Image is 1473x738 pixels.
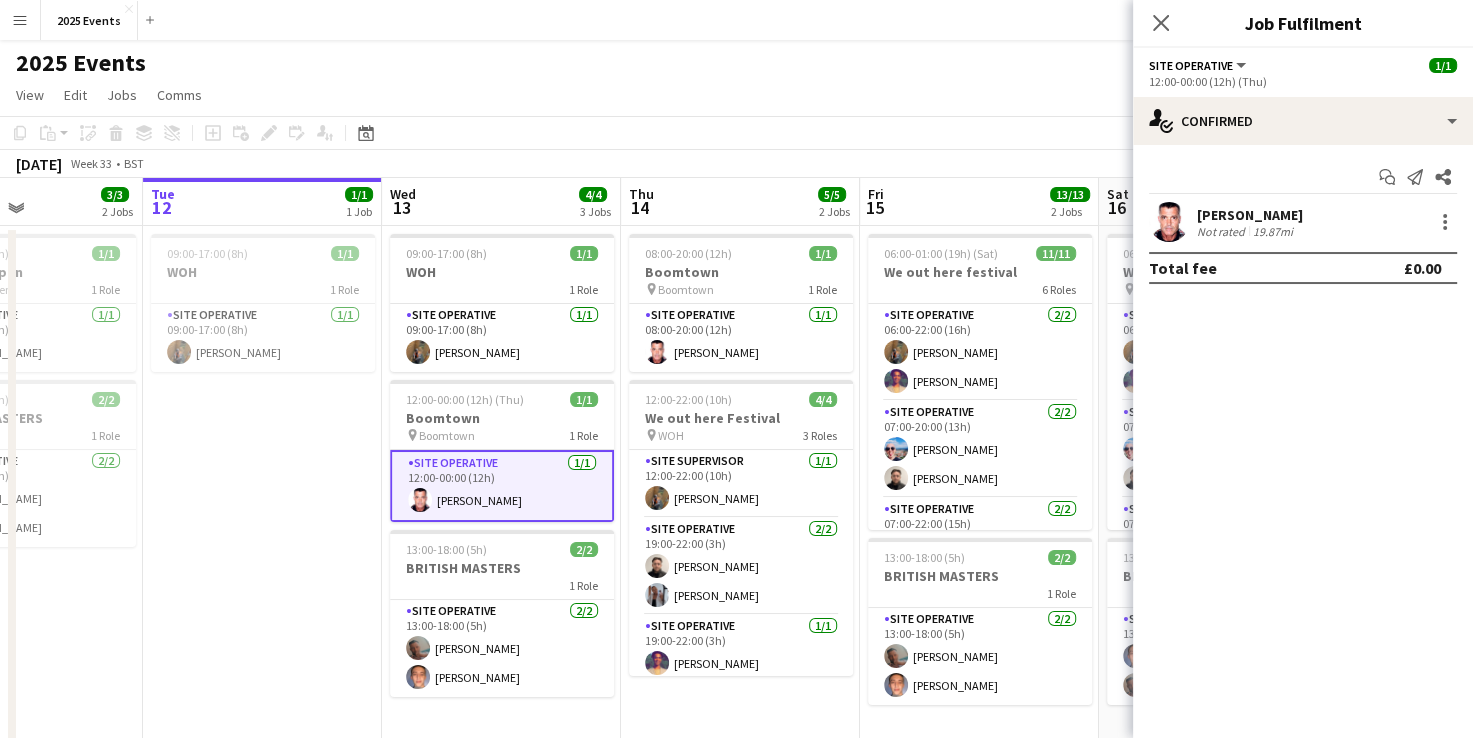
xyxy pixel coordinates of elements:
[809,392,837,407] span: 4/4
[390,234,614,372] app-job-card: 09:00-17:00 (8h)1/1WOH1 RoleSite Operative1/109:00-17:00 (8h)[PERSON_NAME]
[16,48,146,78] h1: 2025 Events
[629,409,853,427] h3: We out here Festival
[91,282,120,297] span: 1 Role
[390,559,614,577] h3: BRITISH MASTERS
[157,86,202,104] span: Comms
[1042,282,1076,297] span: 6 Roles
[1107,234,1331,530] app-job-card: 06:00-01:00 (19h) (Sun)11/11We out here festival We out here6 RolesSite Operative2/206:00-22:00 (...
[1107,498,1331,595] app-card-role: Site Operative2/207:00-22:00 (15h)
[151,263,375,281] h3: WOH
[626,196,654,219] span: 14
[570,246,598,261] span: 1/1
[1404,258,1441,278] div: £0.00
[1197,224,1249,239] div: Not rated
[66,156,116,171] span: Week 33
[406,542,487,557] span: 13:00-18:00 (5h)
[1051,204,1089,219] div: 2 Jobs
[868,567,1092,585] h3: BRITISH MASTERS
[149,82,210,108] a: Comms
[868,234,1092,530] app-job-card: 06:00-01:00 (19h) (Sat)11/11We out here festival6 RolesSite Operative2/206:00-22:00 (16h)[PERSON_...
[346,204,372,219] div: 1 Job
[569,428,598,443] span: 1 Role
[868,401,1092,498] app-card-role: Site Operative2/207:00-20:00 (13h)[PERSON_NAME][PERSON_NAME]
[1107,304,1331,401] app-card-role: Site Operative2/206:00-22:00 (16h)[PERSON_NAME][PERSON_NAME]
[8,82,52,108] a: View
[1107,608,1331,705] app-card-role: Site Operative2/213:00-18:00 (5h)[PERSON_NAME][PERSON_NAME]
[1104,196,1129,219] span: 16
[390,450,614,522] app-card-role: Site Operative1/112:00-00:00 (12h)[PERSON_NAME]
[167,246,248,261] span: 09:00-17:00 (8h)
[629,615,853,683] app-card-role: Site Operative1/119:00-22:00 (3h)[PERSON_NAME]
[1107,263,1331,281] h3: We out here festival
[658,428,684,443] span: WOH
[41,1,138,40] button: 2025 Events
[91,428,120,443] span: 1 Role
[1123,550,1204,565] span: 13:00-18:00 (5h)
[808,282,837,297] span: 1 Role
[645,246,732,261] span: 08:00-20:00 (12h)
[92,392,120,407] span: 2/2
[151,304,375,372] app-card-role: Site Operative1/109:00-17:00 (8h)[PERSON_NAME]
[1107,538,1331,705] app-job-card: 13:00-18:00 (5h)2/2BRITISH MASTERS1 RoleSite Operative2/213:00-18:00 (5h)[PERSON_NAME][PERSON_NAME]
[884,550,965,565] span: 13:00-18:00 (5h)
[92,246,120,261] span: 1/1
[331,246,359,261] span: 1/1
[390,380,614,522] app-job-card: 12:00-00:00 (12h) (Thu)1/1Boomtown Boomtown1 RoleSite Operative1/112:00-00:00 (12h)[PERSON_NAME]
[16,86,44,104] span: View
[570,542,598,557] span: 2/2
[1429,58,1457,73] span: 1/1
[99,82,145,108] a: Jobs
[579,187,607,202] span: 4/4
[658,282,714,297] span: Boomtown
[1133,97,1473,145] div: Confirmed
[1249,224,1297,239] div: 19.87mi
[1107,185,1129,203] span: Sat
[101,187,129,202] span: 3/3
[345,187,373,202] span: 1/1
[1036,246,1076,261] span: 11/11
[1149,58,1249,73] button: Site Operative
[148,196,175,219] span: 12
[580,204,611,219] div: 3 Jobs
[629,263,853,281] h3: Boomtown
[868,498,1092,595] app-card-role: Site Operative2/207:00-22:00 (15h)
[16,154,62,174] div: [DATE]
[151,234,375,372] app-job-card: 09:00-17:00 (8h)1/1WOH1 RoleSite Operative1/109:00-17:00 (8h)[PERSON_NAME]
[390,530,614,697] div: 13:00-18:00 (5h)2/2BRITISH MASTERS1 RoleSite Operative2/213:00-18:00 (5h)[PERSON_NAME][PERSON_NAME]
[107,86,137,104] span: Jobs
[809,246,837,261] span: 1/1
[406,246,487,261] span: 09:00-17:00 (8h)
[64,86,87,104] span: Edit
[1123,246,1240,261] span: 06:00-01:00 (19h) (Sun)
[629,304,853,372] app-card-role: Site Operative1/108:00-20:00 (12h)[PERSON_NAME]
[1107,401,1331,498] app-card-role: Site Operative2/207:00-20:00 (13h)[PERSON_NAME][PERSON_NAME]
[330,282,359,297] span: 1 Role
[645,392,732,407] span: 12:00-22:00 (10h)
[629,518,853,615] app-card-role: Site Operative2/219:00-22:00 (3h)[PERSON_NAME][PERSON_NAME]
[570,392,598,407] span: 1/1
[390,409,614,427] h3: Boomtown
[419,428,475,443] span: Boomtown
[1149,258,1217,278] div: Total fee
[818,187,846,202] span: 5/5
[868,538,1092,705] app-job-card: 13:00-18:00 (5h)2/2BRITISH MASTERS1 RoleSite Operative2/213:00-18:00 (5h)[PERSON_NAME][PERSON_NAME]
[390,263,614,281] h3: WOH
[865,196,884,219] span: 15
[868,263,1092,281] h3: We out here festival
[629,234,853,372] app-job-card: 08:00-20:00 (12h)1/1Boomtown Boomtown1 RoleSite Operative1/108:00-20:00 (12h)[PERSON_NAME]
[151,185,175,203] span: Tue
[1047,586,1076,601] span: 1 Role
[1149,74,1457,89] div: 12:00-00:00 (12h) (Thu)
[868,608,1092,705] app-card-role: Site Operative2/213:00-18:00 (5h)[PERSON_NAME][PERSON_NAME]
[124,156,144,171] div: BST
[629,450,853,518] app-card-role: Site Supervisor1/112:00-22:00 (10h)[PERSON_NAME]
[819,204,850,219] div: 2 Jobs
[406,392,524,407] span: 12:00-00:00 (12h) (Thu)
